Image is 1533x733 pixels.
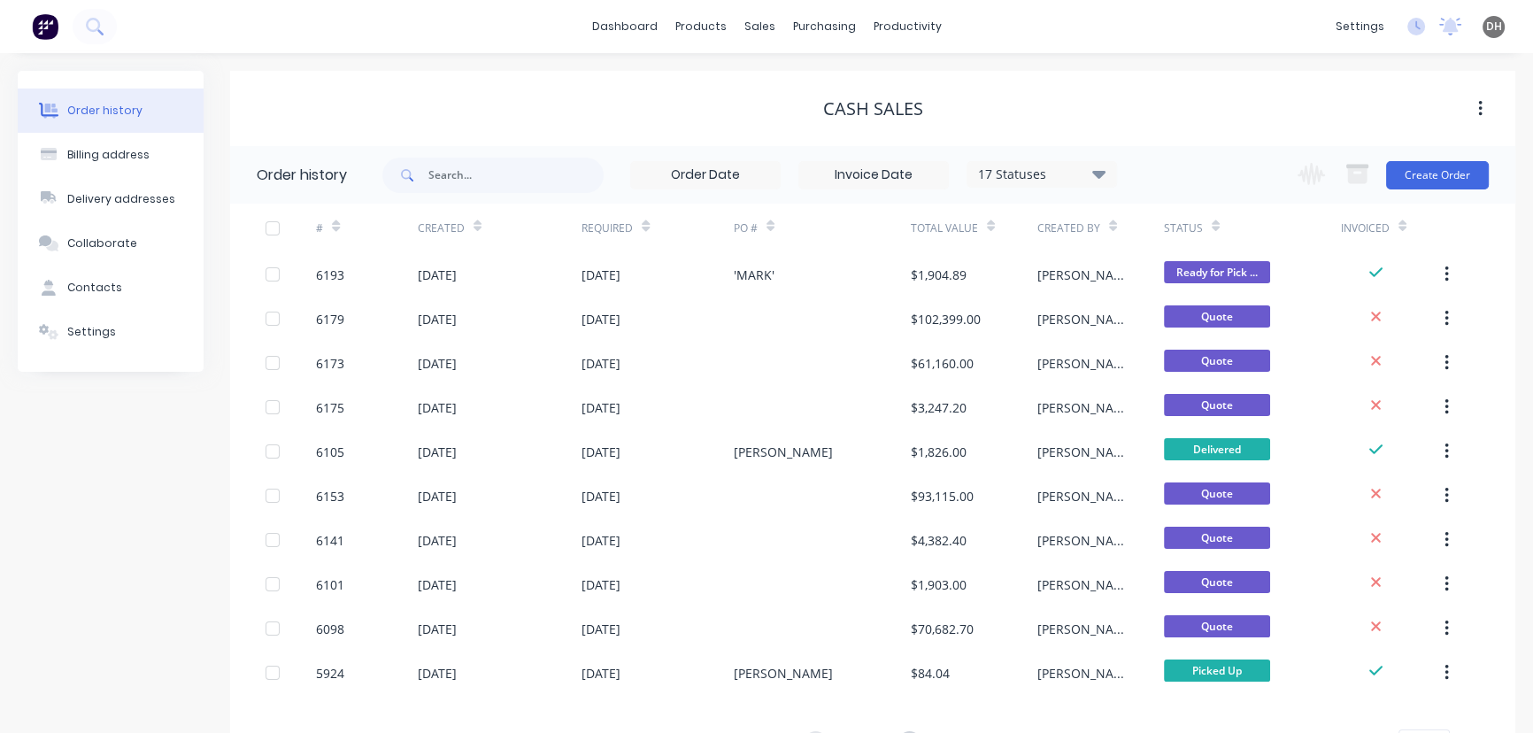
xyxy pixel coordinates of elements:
[418,443,457,461] div: [DATE]
[734,443,833,461] div: [PERSON_NAME]
[1486,19,1502,35] span: DH
[18,266,204,310] button: Contacts
[316,531,344,550] div: 6141
[583,13,666,40] a: dashboard
[784,13,865,40] div: purchasing
[1037,487,1129,505] div: [PERSON_NAME]
[1164,204,1341,252] div: Status
[799,162,948,189] input: Invoice Date
[18,89,204,133] button: Order history
[1164,305,1270,328] span: Quote
[1341,220,1390,236] div: Invoiced
[1037,220,1100,236] div: Created By
[1386,161,1489,189] button: Create Order
[734,204,911,252] div: PO #
[582,354,620,373] div: [DATE]
[316,354,344,373] div: 6173
[582,664,620,683] div: [DATE]
[316,664,344,683] div: 5924
[911,310,981,328] div: $102,399.00
[582,531,620,550] div: [DATE]
[1164,261,1270,283] span: Ready for Pick ...
[1037,354,1129,373] div: [PERSON_NAME]
[582,443,620,461] div: [DATE]
[418,266,457,284] div: [DATE]
[1164,482,1270,505] span: Quote
[67,191,175,207] div: Delivery addresses
[736,13,784,40] div: sales
[18,310,204,354] button: Settings
[1037,398,1129,417] div: [PERSON_NAME]
[734,266,774,284] div: 'MARK'
[18,133,204,177] button: Billing address
[582,620,620,638] div: [DATE]
[418,310,457,328] div: [DATE]
[1164,527,1270,549] span: Quote
[967,165,1116,184] div: 17 Statuses
[865,13,951,40] div: productivity
[67,103,143,119] div: Order history
[582,266,620,284] div: [DATE]
[582,487,620,505] div: [DATE]
[1164,350,1270,372] span: Quote
[1037,310,1129,328] div: [PERSON_NAME]
[428,158,604,193] input: Search...
[1341,204,1442,252] div: Invoiced
[666,13,736,40] div: products
[1037,266,1129,284] div: [PERSON_NAME]
[1164,615,1270,637] span: Quote
[32,13,58,40] img: Factory
[734,220,758,236] div: PO #
[418,398,457,417] div: [DATE]
[911,443,967,461] div: $1,826.00
[911,575,967,594] div: $1,903.00
[911,204,1037,252] div: Total Value
[1037,575,1129,594] div: [PERSON_NAME]
[1164,571,1270,593] span: Quote
[18,221,204,266] button: Collaborate
[316,443,344,461] div: 6105
[316,310,344,328] div: 6179
[418,487,457,505] div: [DATE]
[1164,220,1203,236] div: Status
[418,664,457,683] div: [DATE]
[911,487,974,505] div: $93,115.00
[316,204,417,252] div: #
[734,664,833,683] div: [PERSON_NAME]
[67,324,116,340] div: Settings
[1037,620,1129,638] div: [PERSON_NAME]
[911,354,974,373] div: $61,160.00
[418,620,457,638] div: [DATE]
[1327,13,1393,40] div: settings
[1164,394,1270,416] span: Quote
[911,620,974,638] div: $70,682.70
[582,398,620,417] div: [DATE]
[1037,531,1129,550] div: [PERSON_NAME]
[911,398,967,417] div: $3,247.20
[631,162,780,189] input: Order Date
[316,575,344,594] div: 6101
[911,266,967,284] div: $1,904.89
[1164,660,1270,682] span: Picked Up
[911,220,978,236] div: Total Value
[67,235,137,251] div: Collaborate
[257,165,347,186] div: Order history
[418,575,457,594] div: [DATE]
[418,220,465,236] div: Created
[18,177,204,221] button: Delivery addresses
[582,204,734,252] div: Required
[316,487,344,505] div: 6153
[911,531,967,550] div: $4,382.40
[1164,438,1270,460] span: Delivered
[67,280,122,296] div: Contacts
[67,147,150,163] div: Billing address
[418,354,457,373] div: [DATE]
[582,310,620,328] div: [DATE]
[1037,204,1164,252] div: Created By
[582,575,620,594] div: [DATE]
[1037,443,1129,461] div: [PERSON_NAME]
[582,220,633,236] div: Required
[316,398,344,417] div: 6175
[418,204,582,252] div: Created
[316,266,344,284] div: 6193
